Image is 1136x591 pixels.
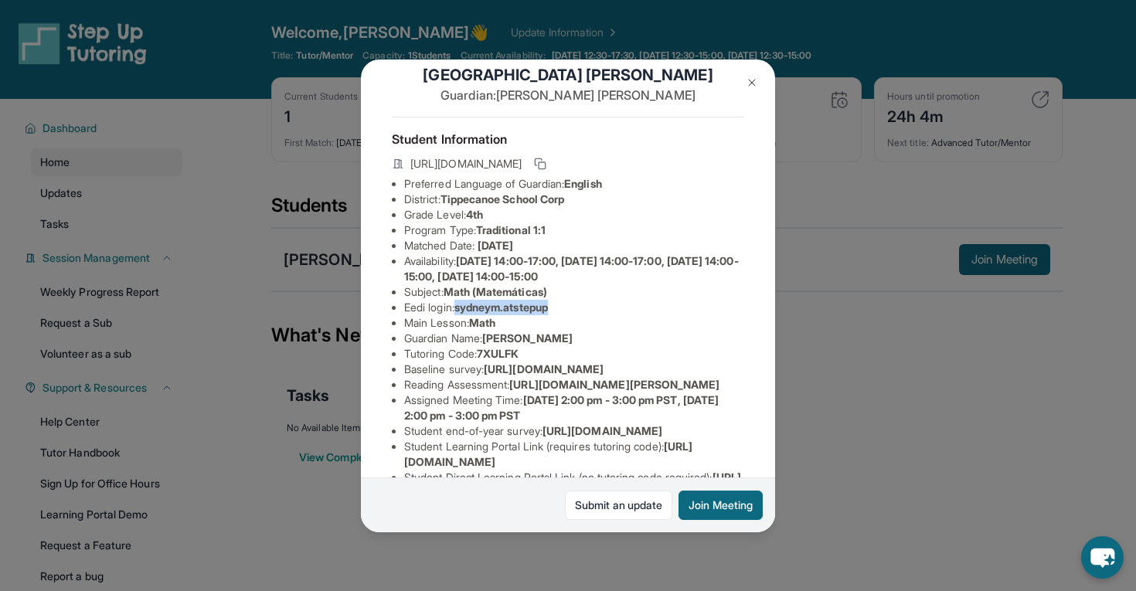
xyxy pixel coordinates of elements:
button: chat-button [1081,536,1124,579]
h1: [GEOGRAPHIC_DATA] [PERSON_NAME] [392,64,744,86]
li: Guardian Name : [404,331,744,346]
span: Math [469,316,495,329]
span: [DATE] 14:00-17:00, [DATE] 14:00-17:00, [DATE] 14:00-15:00, [DATE] 14:00-15:00 [404,254,739,283]
span: sydneym.atstepup [454,301,548,314]
li: Tutoring Code : [404,346,744,362]
li: Grade Level: [404,207,744,222]
li: Matched Date: [404,238,744,253]
img: Close Icon [746,76,758,89]
li: Assigned Meeting Time : [404,392,744,423]
span: Traditional 1:1 [476,223,546,236]
button: Join Meeting [679,491,763,520]
a: Submit an update [565,491,672,520]
span: [URL][DOMAIN_NAME][PERSON_NAME] [509,378,719,391]
span: English [564,177,602,190]
li: District: [404,192,744,207]
li: Student Direct Learning Portal Link (no tutoring code required) : [404,470,744,501]
li: Eedi login : [404,300,744,315]
li: Subject : [404,284,744,300]
li: Reading Assessment : [404,377,744,392]
span: 4th [466,208,483,221]
li: Student end-of-year survey : [404,423,744,439]
li: Preferred Language of Guardian: [404,176,744,192]
span: Math (Matemáticas) [444,285,547,298]
span: Tippecanoe School Corp [440,192,565,205]
span: [PERSON_NAME] [482,331,573,345]
li: Program Type: [404,222,744,238]
h4: Student Information [392,130,744,148]
span: [URL][DOMAIN_NAME] [484,362,604,375]
span: [DATE] [478,239,513,252]
li: Baseline survey : [404,362,744,377]
li: Student Learning Portal Link (requires tutoring code) : [404,439,744,470]
li: Availability: [404,253,744,284]
span: [DATE] 2:00 pm - 3:00 pm PST, [DATE] 2:00 pm - 3:00 pm PST [404,393,719,422]
button: Copy link [531,155,549,173]
span: 7XULFK [477,347,519,360]
span: [URL][DOMAIN_NAME] [410,156,522,172]
span: [URL][DOMAIN_NAME] [542,424,662,437]
li: Main Lesson : [404,315,744,331]
p: Guardian: [PERSON_NAME] [PERSON_NAME] [392,86,744,104]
